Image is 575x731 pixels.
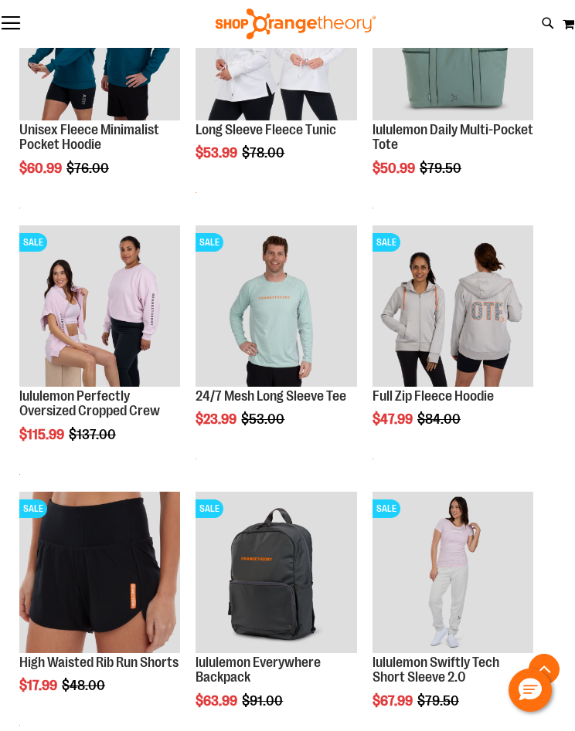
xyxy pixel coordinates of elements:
span: $137.00 [69,427,118,442]
div: product [12,218,188,482]
span: SALE [196,499,223,518]
img: lululemon Everywhere Backpack [196,492,356,652]
img: High Waisted Rib Run Shorts [19,492,180,652]
button: Hello, have a question? Let’s chat. [509,668,552,712]
a: lululemon Perfectly Oversized Cropped Crew [19,388,160,419]
img: Main Image of 1457095 [196,225,356,386]
span: $63.99 [196,693,240,709]
span: $115.99 [19,427,66,442]
img: Main Image of 1457091 [373,225,533,386]
a: High Waisted Rib Run ShortsSALE [19,492,180,655]
a: lululemon Swiftly Tech Short Sleeve 2.0SALE [373,492,533,655]
a: Main Image of 1457091SALE [373,225,533,388]
a: Long Sleeve Fleece Tunic [196,122,336,137]
a: Unisex Fleece Minimalist Pocket Hoodie [19,122,159,153]
a: High Waisted Rib Run Shorts [19,655,179,670]
span: SALE [196,233,223,252]
span: $91.00 [242,693,285,709]
a: Main Image of 1457095SALE [196,225,356,388]
span: $79.50 [417,693,461,709]
button: Back To Top [529,654,560,685]
span: SALE [373,499,400,518]
a: lululemon Swiftly Tech Short Sleeve 2.0 [373,655,499,685]
span: SALE [373,233,400,252]
a: lululemon Daily Multi-Pocket Tote [373,122,533,153]
span: $53.00 [241,411,287,427]
span: $48.00 [62,678,107,693]
img: lululemon Perfectly Oversized Cropped Crew [19,225,180,386]
span: $47.99 [373,411,415,427]
div: product [188,218,364,467]
img: Shop Orangetheory [213,8,378,39]
span: $60.99 [19,161,64,176]
span: SALE [19,499,47,518]
span: $50.99 [373,161,417,176]
span: $67.99 [373,693,415,709]
span: $84.00 [417,411,463,427]
span: $53.99 [196,145,240,161]
a: lululemon Everywhere Backpack [196,655,321,685]
a: 24/7 Mesh Long Sleeve Tee [196,388,346,404]
span: SALE [19,233,47,252]
div: product [365,218,541,467]
a: Full Zip Fleece Hoodie [373,388,494,404]
img: lululemon Swiftly Tech Short Sleeve 2.0 [373,492,533,652]
span: $23.99 [196,411,239,427]
span: $78.00 [242,145,287,161]
span: $17.99 [19,678,60,693]
span: $76.00 [66,161,111,176]
a: lululemon Everywhere BackpackSALE [196,492,356,655]
span: $79.50 [420,161,464,176]
a: lululemon Perfectly Oversized Cropped CrewSALE [19,225,180,388]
